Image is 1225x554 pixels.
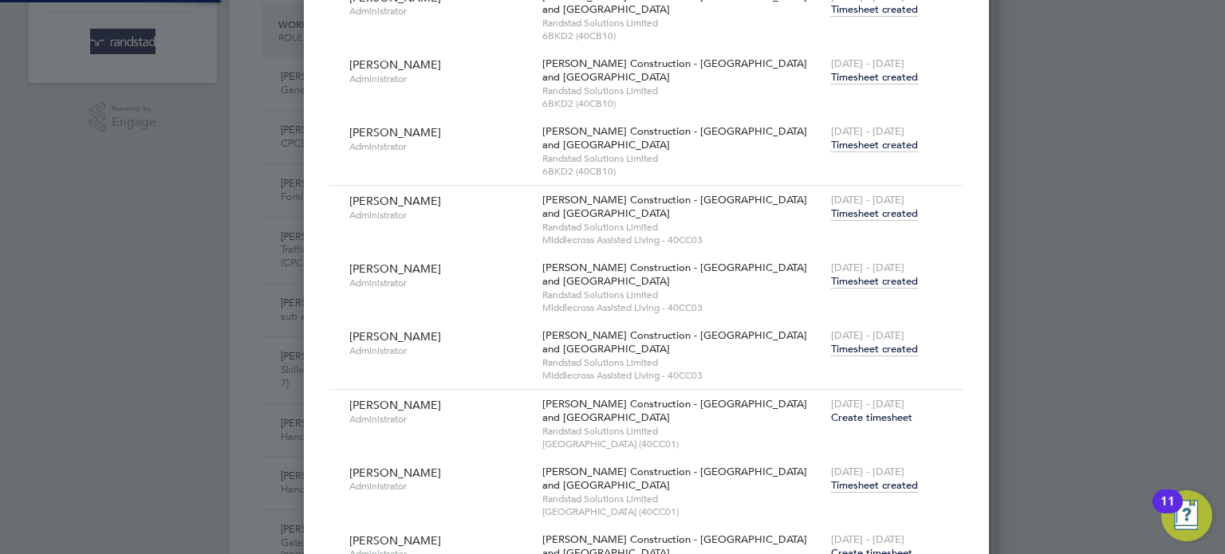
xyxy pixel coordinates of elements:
[542,97,823,110] span: 6BKD2 (40CB10)
[831,193,904,206] span: [DATE] - [DATE]
[542,425,823,438] span: Randstad Solutions Limited
[349,140,530,153] span: Administrator
[831,342,918,356] span: Timesheet created
[542,193,807,220] span: [PERSON_NAME] Construction - [GEOGRAPHIC_DATA] and [GEOGRAPHIC_DATA]
[542,505,823,518] span: [GEOGRAPHIC_DATA] (40CC01)
[831,328,904,342] span: [DATE] - [DATE]
[349,329,441,344] span: [PERSON_NAME]
[831,411,912,424] span: Create timesheet
[542,57,807,84] span: [PERSON_NAME] Construction - [GEOGRAPHIC_DATA] and [GEOGRAPHIC_DATA]
[542,397,807,424] span: [PERSON_NAME] Construction - [GEOGRAPHIC_DATA] and [GEOGRAPHIC_DATA]
[831,2,918,17] span: Timesheet created
[542,124,807,151] span: [PERSON_NAME] Construction - [GEOGRAPHIC_DATA] and [GEOGRAPHIC_DATA]
[349,194,441,208] span: [PERSON_NAME]
[542,17,823,29] span: Randstad Solutions Limited
[831,70,918,84] span: Timesheet created
[542,328,807,356] span: [PERSON_NAME] Construction - [GEOGRAPHIC_DATA] and [GEOGRAPHIC_DATA]
[542,152,823,165] span: Randstad Solutions Limited
[349,73,530,85] span: Administrator
[831,532,904,546] span: [DATE] - [DATE]
[831,138,918,152] span: Timesheet created
[542,369,823,382] span: Middlecross Assisted Living - 40CC03
[542,301,823,314] span: Middlecross Assisted Living - 40CC03
[1160,501,1175,522] div: 11
[349,261,441,276] span: [PERSON_NAME]
[542,221,823,234] span: Randstad Solutions Limited
[349,480,530,493] span: Administrator
[349,344,530,357] span: Administrator
[349,125,441,139] span: [PERSON_NAME]
[542,438,823,450] span: [GEOGRAPHIC_DATA] (40CC01)
[349,533,441,548] span: [PERSON_NAME]
[542,261,807,288] span: [PERSON_NAME] Construction - [GEOGRAPHIC_DATA] and [GEOGRAPHIC_DATA]
[542,234,823,246] span: Middlecross Assisted Living - 40CC03
[349,398,441,412] span: [PERSON_NAME]
[831,57,904,70] span: [DATE] - [DATE]
[349,277,530,289] span: Administrator
[831,478,918,493] span: Timesheet created
[831,261,904,274] span: [DATE] - [DATE]
[831,397,904,411] span: [DATE] - [DATE]
[349,413,530,426] span: Administrator
[349,209,530,222] span: Administrator
[831,465,904,478] span: [DATE] - [DATE]
[349,57,441,72] span: [PERSON_NAME]
[831,206,918,221] span: Timesheet created
[542,465,807,492] span: [PERSON_NAME] Construction - [GEOGRAPHIC_DATA] and [GEOGRAPHIC_DATA]
[542,165,823,178] span: 6BKD2 (40CB10)
[831,124,904,138] span: [DATE] - [DATE]
[349,5,530,18] span: Administrator
[831,274,918,289] span: Timesheet created
[1161,490,1212,541] button: Open Resource Center, 11 new notifications
[542,29,823,42] span: 6BKD2 (40CB10)
[542,356,823,369] span: Randstad Solutions Limited
[542,289,823,301] span: Randstad Solutions Limited
[349,466,441,480] span: [PERSON_NAME]
[542,84,823,97] span: Randstad Solutions Limited
[542,493,823,505] span: Randstad Solutions Limited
